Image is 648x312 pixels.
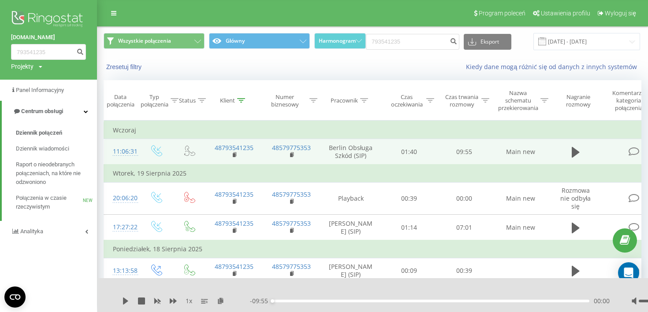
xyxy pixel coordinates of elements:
[16,128,62,137] span: Dziennik połączeń
[382,139,437,165] td: 01:40
[16,157,97,190] a: Raport o nieodebranych połączeniach, na które nie odzwoniono
[2,101,97,122] a: Centrum obsługi
[271,299,274,303] div: Accessibility label
[16,160,93,187] span: Raport o nieodebranych połączeniach, na które nie odzwoniono
[382,215,437,241] td: 01:14
[498,89,538,112] div: Nazwa schematu przekierowania
[437,182,492,215] td: 00:00
[272,219,311,228] a: 48579775353
[113,262,130,279] div: 13:13:58
[437,258,492,284] td: 00:39
[437,139,492,165] td: 09:55
[113,190,130,207] div: 20:06:20
[541,10,590,17] span: Ustawienia profilu
[113,219,130,236] div: 17:27:22
[272,143,311,152] a: 48579775353
[179,97,196,104] div: Status
[618,262,639,283] div: Open Intercom Messenger
[209,33,310,49] button: Główny
[104,93,137,108] div: Data połączenia
[389,93,424,108] div: Czas oczekiwania
[104,63,146,71] button: Zresetuj filtry
[215,143,253,152] a: 48793541235
[437,215,492,241] td: 07:01
[141,93,168,108] div: Typ połączenia
[560,186,591,210] span: Rozmowa nie odbyła się
[215,190,253,198] a: 48793541235
[492,139,549,165] td: Main new
[466,62,641,71] a: Kiedy dane mogą różnić się od danych z innych systemów
[382,182,437,215] td: 00:39
[11,62,34,71] div: Projekty
[272,262,311,271] a: 48579775353
[272,190,311,198] a: 48579775353
[319,38,356,44] span: Harmonogram
[104,33,205,49] button: Wszystkie połączenia
[594,297,610,305] span: 00:00
[21,108,63,114] span: Centrum obsługi
[314,33,366,49] button: Harmonogram
[320,182,382,215] td: Playback
[11,44,86,60] input: Wyszukiwanie według numeru
[16,144,69,153] span: Dziennik wiadomości
[331,97,358,104] div: Pracownik
[20,228,43,235] span: Analityka
[464,34,511,50] button: Eksport
[215,262,253,271] a: 48793541235
[557,93,600,108] div: Nagranie rozmowy
[444,93,479,108] div: Czas trwania rozmowy
[11,33,86,42] a: [DOMAIN_NAME]
[492,182,549,215] td: Main new
[11,9,86,31] img: Ringostat logo
[16,194,83,211] span: Połączenia w czasie rzeczywistym
[215,219,253,228] a: 48793541235
[366,34,459,50] input: Wyszukiwanie według numeru
[186,297,192,305] span: 1 x
[382,258,437,284] td: 00:09
[113,143,130,160] div: 11:06:31
[220,97,235,104] div: Klient
[16,125,97,141] a: Dziennik połączeń
[320,258,382,284] td: [PERSON_NAME] (SIP)
[605,10,636,17] span: Wyloguj się
[16,141,97,157] a: Dziennik wiadomości
[320,139,382,165] td: Berlin Obsługa Szkód (SIP)
[492,215,549,241] td: Main new
[16,190,97,215] a: Połączenia w czasie rzeczywistymNEW
[4,286,26,308] button: Open CMP widget
[263,93,308,108] div: Numer biznesowy
[16,87,64,93] span: Panel Informacyjny
[118,37,171,44] span: Wszystkie połączenia
[250,297,272,305] span: - 09:55
[320,215,382,241] td: [PERSON_NAME] (SIP)
[479,10,525,17] span: Program poleceń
